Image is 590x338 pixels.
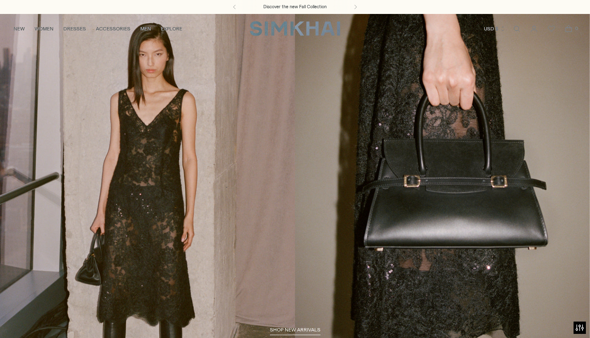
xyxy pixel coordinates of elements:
a: ACCESSORIES [96,20,130,38]
a: Wishlist [543,21,560,37]
a: EXPLORE [161,20,182,38]
button: USD $ [484,20,506,38]
a: Go to the account page [526,21,542,37]
a: Open cart modal [560,21,577,37]
a: MEN [140,20,151,38]
a: Open search modal [509,21,525,37]
a: DRESSES [63,20,86,38]
span: shop new arrivals [270,327,321,333]
a: SIMKHAI [250,21,340,37]
a: WOMEN [35,20,53,38]
a: shop new arrivals [270,327,321,335]
span: 0 [573,25,580,32]
a: NEW [14,20,25,38]
a: Discover the new Fall Collection [263,4,327,10]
